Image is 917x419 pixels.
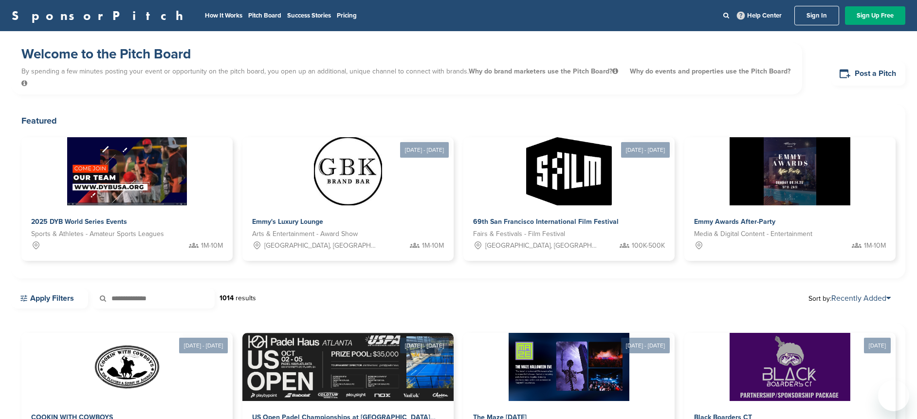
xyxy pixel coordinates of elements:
[730,333,851,401] img: Sponsorpitch &
[485,240,598,251] span: [GEOGRAPHIC_DATA], [GEOGRAPHIC_DATA]
[12,288,88,309] a: Apply Filters
[526,137,611,205] img: Sponsorpitch &
[735,10,784,21] a: Help Center
[67,137,187,205] img: Sponsorpitch &
[31,218,127,226] span: 2025 DYB World Series Events
[337,12,357,19] a: Pricing
[864,240,886,251] span: 1M-10M
[878,380,909,411] iframe: Button to launch messaging window
[12,9,189,22] a: SponsorPitch
[21,63,792,92] p: By spending a few minutes posting your event or opportunity on the pitch board, you open up an ad...
[179,338,228,353] div: [DATE] - [DATE]
[473,218,619,226] span: 69th San Francisco International Film Festival
[845,6,905,25] a: Sign Up Free
[422,240,444,251] span: 1M-10M
[21,45,792,63] h1: Welcome to the Pitch Board
[694,218,775,226] span: Emmy Awards After-Party
[808,294,891,302] span: Sort by:
[242,122,454,261] a: [DATE] - [DATE] Sponsorpitch & Emmy's Luxury Lounge Arts & Entertainment - Award Show [GEOGRAPHIC...
[509,333,630,401] img: Sponsorpitch &
[463,122,675,261] a: [DATE] - [DATE] Sponsorpitch & 69th San Francisco International Film Festival Fairs & Festivals -...
[287,12,331,19] a: Success Stories
[621,142,670,158] div: [DATE] - [DATE]
[93,333,161,401] img: Sponsorpitch &
[794,6,839,25] a: Sign In
[831,293,891,303] a: Recently Added
[264,240,377,251] span: [GEOGRAPHIC_DATA], [GEOGRAPHIC_DATA]
[400,142,449,158] div: [DATE] - [DATE]
[469,67,620,75] span: Why do brand marketers use the Pitch Board?
[730,137,851,205] img: Sponsorpitch &
[632,240,665,251] span: 100K-500K
[694,229,812,239] span: Media & Digital Content - Entertainment
[248,12,281,19] a: Pitch Board
[252,218,323,226] span: Emmy's Luxury Lounge
[621,338,670,353] div: [DATE] - [DATE]
[473,229,565,239] span: Fairs & Festivals - Film Festival
[21,137,233,261] a: Sponsorpitch & 2025 DYB World Series Events Sports & Athletes - Amateur Sports Leagues 1M-10M
[201,240,223,251] span: 1M-10M
[242,333,497,401] img: Sponsorpitch &
[205,12,242,19] a: How It Works
[31,229,164,239] span: Sports & Athletes - Amateur Sports Leagues
[684,137,896,261] a: Sponsorpitch & Emmy Awards After-Party Media & Digital Content - Entertainment 1M-10M
[400,338,449,353] div: [DATE] - [DATE]
[21,114,896,128] h2: Featured
[864,338,891,353] div: [DATE]
[252,229,358,239] span: Arts & Entertainment - Award Show
[831,62,905,86] a: Post a Pitch
[220,294,234,302] strong: 1014
[314,137,382,205] img: Sponsorpitch &
[236,294,256,302] span: results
